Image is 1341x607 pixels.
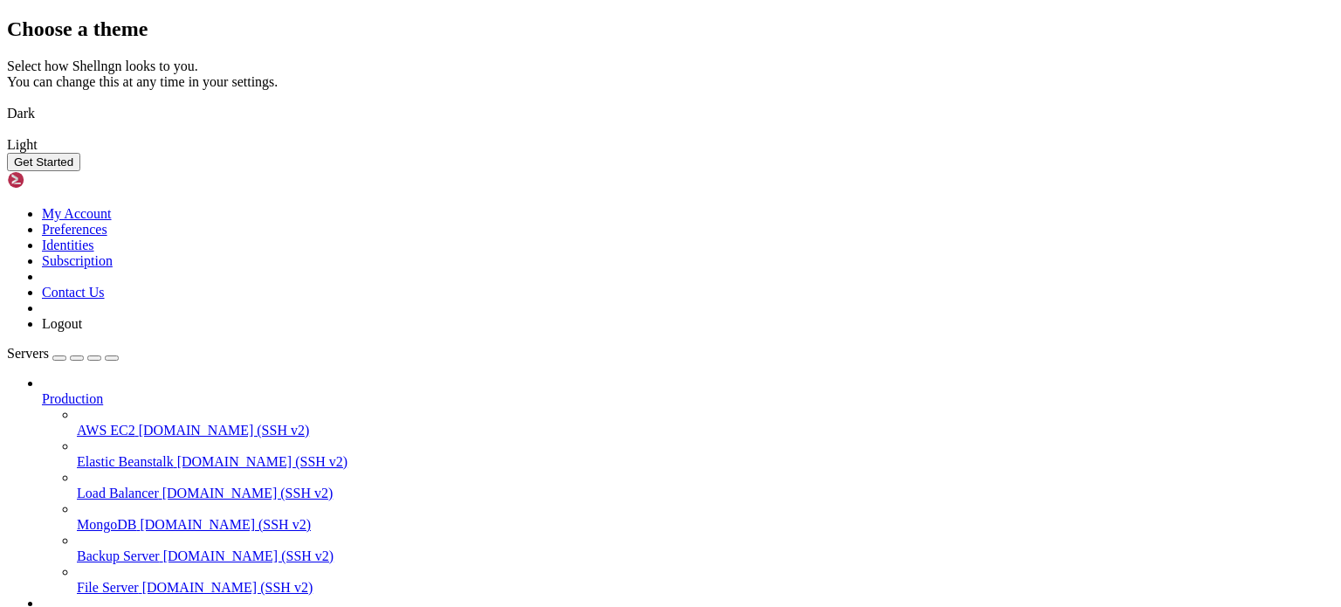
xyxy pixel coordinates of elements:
[7,153,80,171] button: Get Started
[77,548,160,563] span: Backup Server
[77,580,1334,596] a: File Server [DOMAIN_NAME] (SSH v2)
[42,285,105,300] a: Contact Us
[42,253,113,268] a: Subscription
[7,171,107,189] img: Shellngn
[7,346,119,361] a: Servers
[77,517,136,532] span: MongoDB
[177,454,348,469] span: [DOMAIN_NAME] (SSH v2)
[42,316,82,331] a: Logout
[7,346,49,361] span: Servers
[162,486,334,500] span: [DOMAIN_NAME] (SSH v2)
[77,407,1334,438] li: AWS EC2 [DOMAIN_NAME] (SSH v2)
[77,454,1334,470] a: Elastic Beanstalk [DOMAIN_NAME] (SSH v2)
[42,391,103,406] span: Production
[77,517,1334,533] a: MongoDB [DOMAIN_NAME] (SSH v2)
[7,59,1334,90] div: Select how Shellngn looks to you. You can change this at any time in your settings.
[77,548,1334,564] a: Backup Server [DOMAIN_NAME] (SSH v2)
[42,206,112,221] a: My Account
[163,548,334,563] span: [DOMAIN_NAME] (SSH v2)
[77,438,1334,470] li: Elastic Beanstalk [DOMAIN_NAME] (SSH v2)
[77,564,1334,596] li: File Server [DOMAIN_NAME] (SSH v2)
[140,517,311,532] span: [DOMAIN_NAME] (SSH v2)
[77,423,1334,438] a: AWS EC2 [DOMAIN_NAME] (SSH v2)
[77,501,1334,533] li: MongoDB [DOMAIN_NAME] (SSH v2)
[42,376,1334,596] li: Production
[42,238,94,252] a: Identities
[7,106,1334,121] div: Dark
[77,486,159,500] span: Load Balancer
[7,137,1334,153] div: Light
[77,580,139,595] span: File Server
[139,423,310,438] span: [DOMAIN_NAME] (SSH v2)
[42,391,1334,407] a: Production
[7,17,1334,41] h2: Choose a theme
[77,533,1334,564] li: Backup Server [DOMAIN_NAME] (SSH v2)
[142,580,313,595] span: [DOMAIN_NAME] (SSH v2)
[77,454,174,469] span: Elastic Beanstalk
[77,486,1334,501] a: Load Balancer [DOMAIN_NAME] (SSH v2)
[77,423,135,438] span: AWS EC2
[42,222,107,237] a: Preferences
[77,470,1334,501] li: Load Balancer [DOMAIN_NAME] (SSH v2)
